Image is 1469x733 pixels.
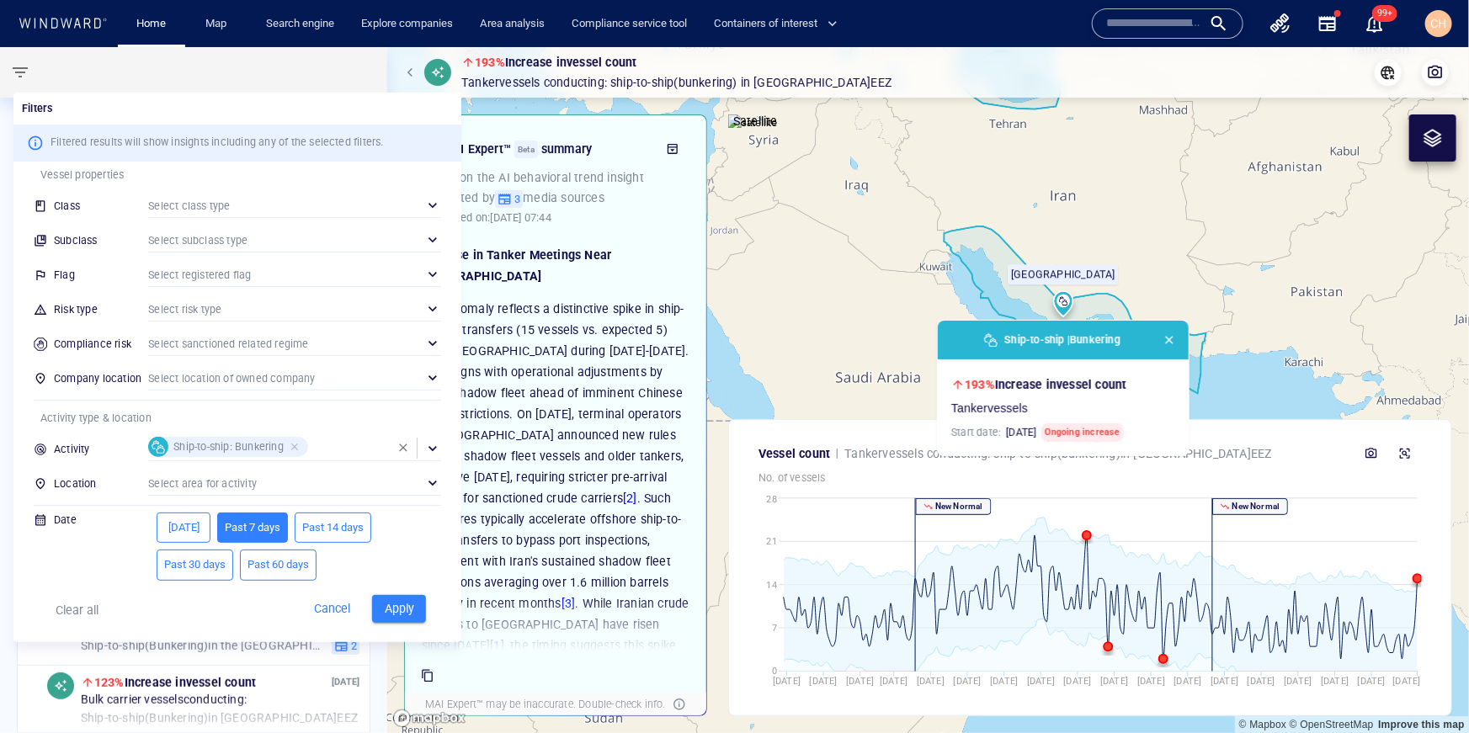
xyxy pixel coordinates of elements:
p: Activity type & location [40,411,434,426]
p: Filtered results will show insights including any of the selected filters. [51,135,384,150]
p: Subclass [54,233,141,248]
p: Company location [54,371,141,386]
button: Cancel [305,595,359,623]
span: Past 30 days [164,555,226,575]
p: Filters [22,101,453,116]
h6: Ship-to-ship: Bunkering [173,438,284,455]
span: Apply [381,598,418,619]
div: Ship-to-ship: Bunkering [148,437,308,457]
p: Vessel properties [40,167,434,183]
span: Past 60 days [247,555,309,575]
span: Past 14 days [302,518,364,538]
p: Risk type [54,302,141,317]
button: Past 30 days [157,550,233,581]
p: Flag [54,268,141,283]
button: Past 7 days [217,513,288,544]
p: Activity [54,442,141,457]
p: Location [54,476,141,491]
p: Compliance risk [54,337,141,352]
button: [DATE] [157,513,210,544]
span: [DATE] [164,518,203,538]
iframe: Chat [1397,657,1456,720]
button: Apply [372,595,426,623]
p: Clear all [56,600,98,620]
span: Cancel [309,598,354,619]
button: Clear all [49,595,105,625]
span: Past 7 days [225,518,280,538]
p: Date [54,513,150,528]
p: Class [54,199,141,214]
button: Past 60 days [240,550,317,581]
button: Past 14 days [295,513,371,544]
